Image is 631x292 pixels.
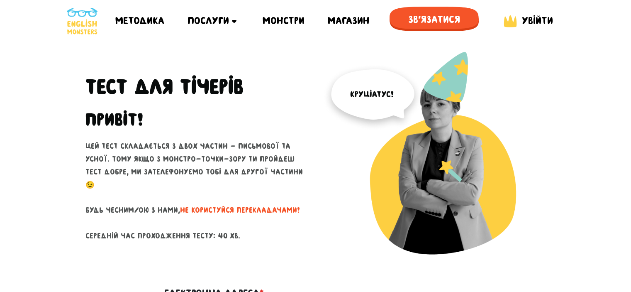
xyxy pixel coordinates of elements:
[502,13,519,29] img: English Monsters login
[390,7,479,35] a: Зв'язатися
[85,140,309,242] p: Цей тест складається з двох частин - письмової та усної. Тому якщо з монстро-точки-зору ти пройде...
[522,15,553,26] span: Увійти
[85,109,143,130] h2: Привіт!
[390,7,479,32] span: Зв'язатися
[85,74,309,99] h1: Тест для тічерів
[322,52,546,275] img: English Monsters test
[180,206,300,214] span: не користуйся перекладачами!
[67,8,97,34] img: English Monsters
